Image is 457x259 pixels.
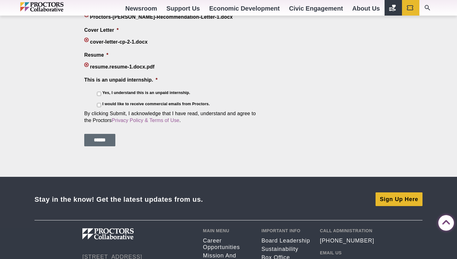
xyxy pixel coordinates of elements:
li: By clicking Submit, I acknowledge that I have read, understand and agree to the Proctors . [84,110,267,124]
h2: Call Administration [320,228,375,233]
a: Board Leadership [261,238,311,244]
label: I would like to receive commercial emails from Proctors. [102,101,210,107]
img: Proctors logo [82,228,166,239]
a: Career opportunities [203,238,252,251]
h2: Email Us [320,250,375,255]
div: Stay in the know! Get the latest updates from us. [35,195,203,204]
strong: Proctors-[PERSON_NAME]-Recommendation-Letter-1.docx [90,14,233,20]
img: Delete file [84,38,89,42]
strong: resume.resume-1.docx.pdf [90,64,155,69]
strong: cover-letter-cp-2-1.docx [90,39,148,45]
a: Back to Top [438,215,451,228]
img: Proctors logo [20,2,90,12]
label: This is an unpaid internship. [84,77,158,83]
img: Delete file [84,63,89,67]
h2: Main Menu [203,228,252,233]
a: [PHONE_NUMBER] [320,238,374,244]
a: Sustainability [261,246,311,252]
a: Sign Up Here [376,192,422,206]
label: Resume [84,52,108,59]
label: Yes, I understand this is an unpaid internship. [102,90,190,96]
label: Cover Letter [84,27,119,34]
h2: Important Info [261,228,311,233]
a: Privacy Policy & Terms of Use [112,118,179,123]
